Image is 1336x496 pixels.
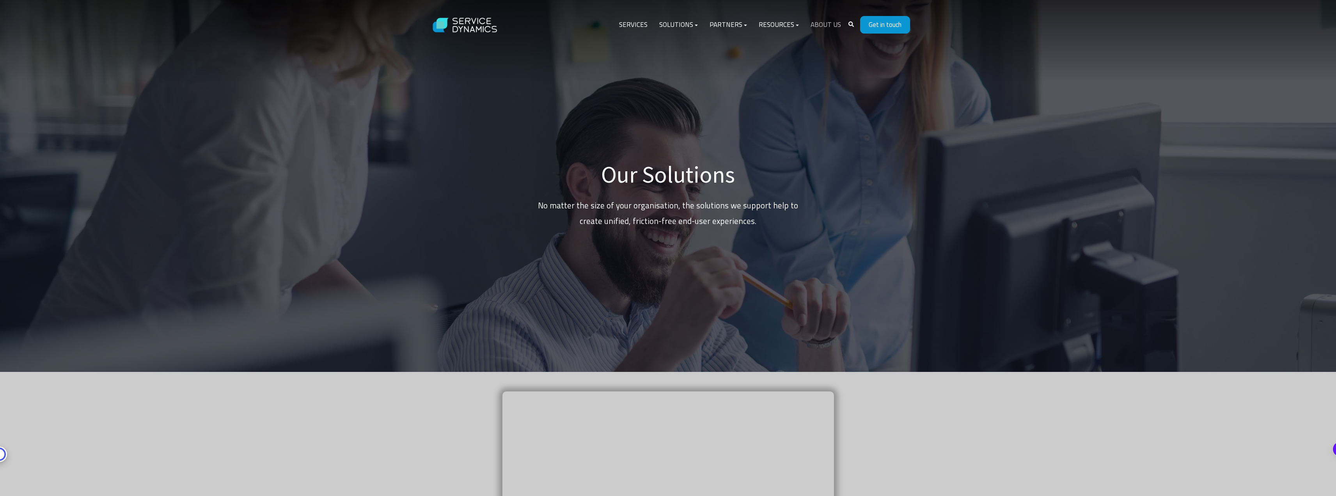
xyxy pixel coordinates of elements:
a: Partners [704,16,753,34]
a: Services [613,16,653,34]
a: Resources [753,16,805,34]
a: About Us [805,16,847,34]
img: Service Dynamics Logo - White [426,10,504,40]
h1: Our Solutions [532,160,805,188]
a: Get in touch [860,16,910,34]
a: Solutions [653,16,704,34]
p: No matter the size of your organisation, the solutions we support help to create unified, frictio... [532,198,805,229]
div: Navigation Menu [613,16,847,34]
